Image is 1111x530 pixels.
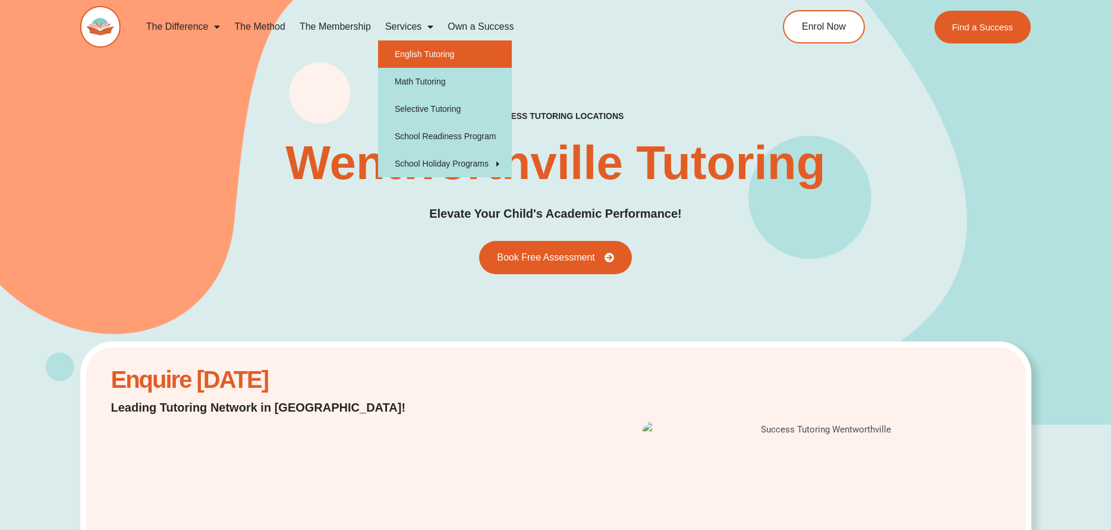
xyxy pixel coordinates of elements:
a: Selective Tutoring [378,95,512,123]
span: Find a Success [952,23,1014,32]
span: Enrol Now [802,22,846,32]
a: English Tutoring [378,40,512,68]
a: Own a Success [440,13,521,40]
h2: Enquire [DATE] [111,372,436,387]
a: The Difference [139,13,228,40]
span: Book Free Assessment [497,253,595,262]
ul: Services [378,40,512,177]
h2: success tutoring locations [487,111,624,121]
a: Services [378,13,440,40]
nav: Menu [139,13,729,40]
a: Book Free Assessment [479,241,632,274]
a: Enrol Now [783,10,865,43]
h2: Wentworthville Tutoring [285,139,825,187]
a: School Holiday Programs [378,150,512,177]
a: School Readiness Program [378,123,512,150]
h2: Elevate Your Child's Academic Performance! [429,205,682,223]
a: The Membership [292,13,378,40]
a: Find a Success [934,11,1031,43]
h2: Leading Tutoring Network in [GEOGRAPHIC_DATA]! [111,399,436,416]
a: Math Tutoring [378,68,512,95]
iframe: Chat Widget [913,396,1111,530]
a: The Method [227,13,292,40]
